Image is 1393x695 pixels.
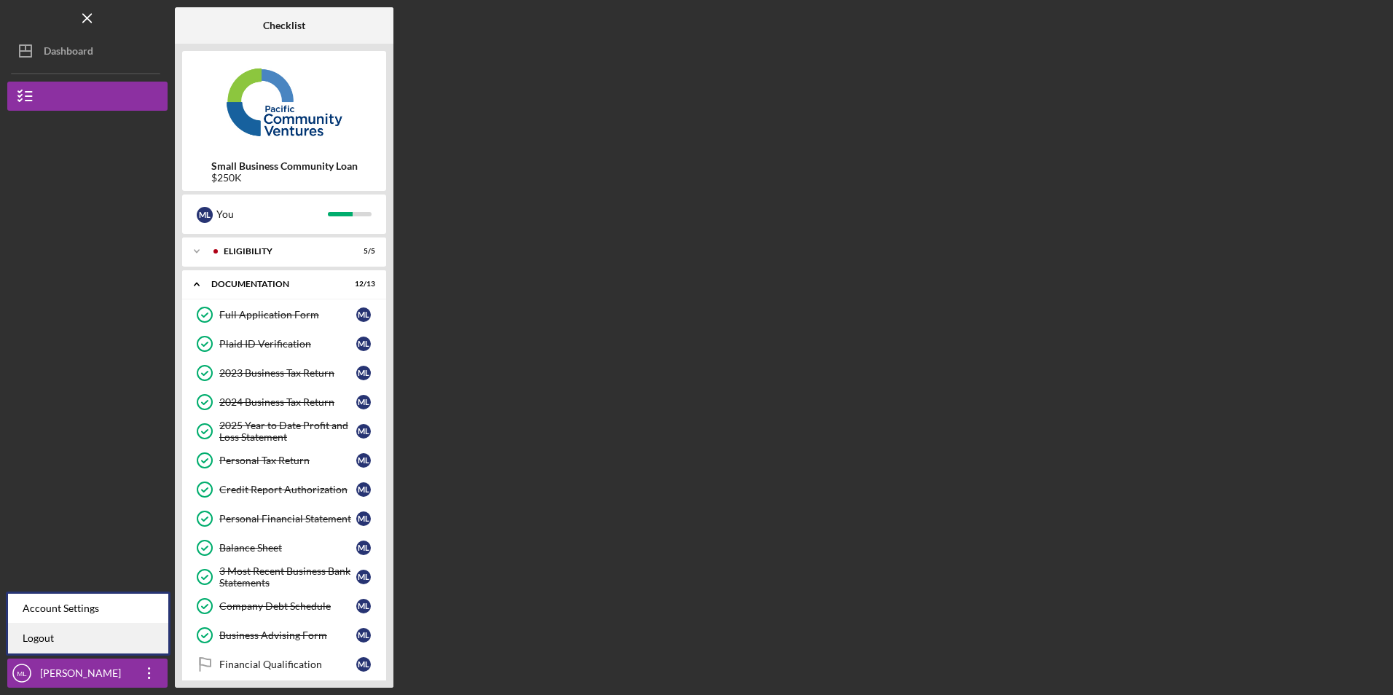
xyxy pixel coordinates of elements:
[189,504,379,533] a: Personal Financial StatementML
[7,659,168,688] button: ML[PERSON_NAME]
[349,247,375,256] div: 5 / 5
[189,388,379,417] a: 2024 Business Tax ReturnML
[8,624,168,653] a: Logout
[189,650,379,679] a: Financial QualificationML
[189,358,379,388] a: 2023 Business Tax ReturnML
[219,367,356,379] div: 2023 Business Tax Return
[219,565,356,589] div: 3 Most Recent Business Bank Statements
[356,570,371,584] div: M L
[219,542,356,554] div: Balance Sheet
[356,511,371,526] div: M L
[219,455,356,466] div: Personal Tax Return
[219,309,356,321] div: Full Application Form
[189,533,379,562] a: Balance SheetML
[219,420,356,443] div: 2025 Year to Date Profit and Loss Statement
[356,657,371,672] div: M L
[211,280,339,288] div: Documentation
[219,338,356,350] div: Plaid ID Verification
[356,395,371,409] div: M L
[197,207,213,223] div: M L
[356,541,371,555] div: M L
[189,592,379,621] a: Company Debt ScheduleML
[189,300,379,329] a: Full Application FormML
[189,446,379,475] a: Personal Tax ReturnML
[17,670,27,678] text: ML
[356,482,371,497] div: M L
[36,659,131,691] div: [PERSON_NAME]
[224,247,339,256] div: Eligibility
[189,475,379,504] a: Credit Report AuthorizationML
[7,36,168,66] button: Dashboard
[356,366,371,380] div: M L
[189,621,379,650] a: Business Advising FormML
[211,160,358,172] b: Small Business Community Loan
[219,600,356,612] div: Company Debt Schedule
[356,337,371,351] div: M L
[219,629,356,641] div: Business Advising Form
[356,599,371,613] div: M L
[356,453,371,468] div: M L
[219,396,356,408] div: 2024 Business Tax Return
[356,424,371,439] div: M L
[189,329,379,358] a: Plaid ID VerificationML
[263,20,305,31] b: Checklist
[8,594,168,624] div: Account Settings
[189,562,379,592] a: 3 Most Recent Business Bank StatementsML
[211,172,358,184] div: $250K
[356,307,371,322] div: M L
[349,280,375,288] div: 12 / 13
[182,58,386,146] img: Product logo
[356,628,371,643] div: M L
[44,36,93,69] div: Dashboard
[219,513,356,525] div: Personal Financial Statement
[189,417,379,446] a: 2025 Year to Date Profit and Loss StatementML
[219,659,356,670] div: Financial Qualification
[216,202,328,227] div: You
[219,484,356,495] div: Credit Report Authorization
